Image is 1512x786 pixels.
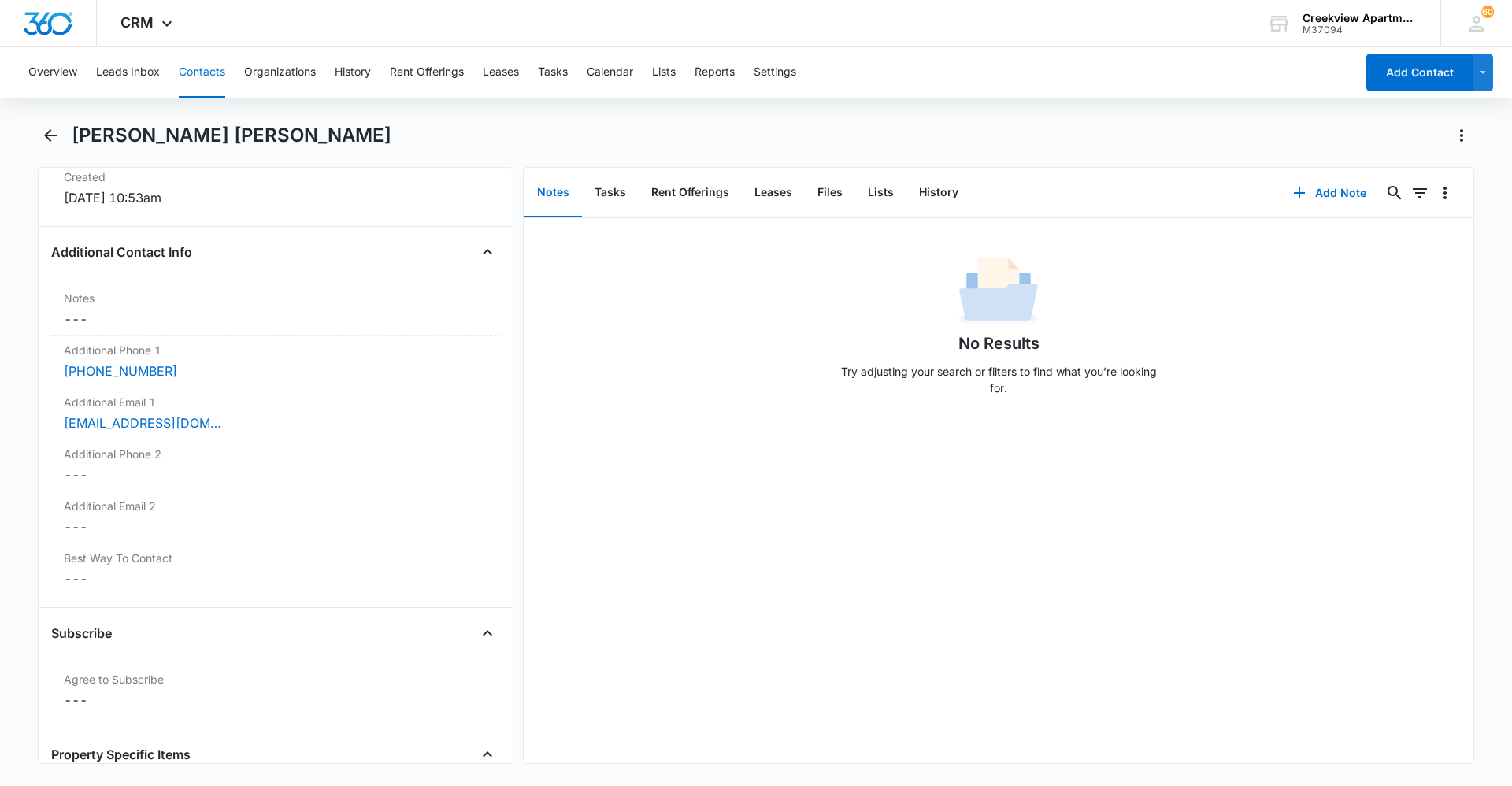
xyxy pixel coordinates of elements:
[179,47,225,98] button: Contacts
[483,47,519,98] button: Leases
[64,569,487,588] dd: ---
[1277,174,1382,212] button: Add Note
[64,446,487,462] label: Additional Phone 2
[72,124,391,147] h1: [PERSON_NAME] [PERSON_NAME]
[51,624,112,643] h4: Subscribe
[51,665,500,716] div: Agree to Subscribe---
[64,498,487,514] label: Additional Email 2
[390,47,464,98] button: Rent Offerings
[51,745,191,764] h4: Property Specific Items
[475,621,500,646] button: Close
[51,162,500,213] div: Created[DATE] 10:53am
[959,253,1038,332] img: No Data
[64,691,487,710] dd: ---
[64,550,487,566] label: Best Way To Contact
[1303,24,1417,35] div: account id
[64,342,487,358] label: Additional Phone 1
[1303,12,1417,24] div: account name
[51,284,500,336] div: Notes---
[51,543,500,595] div: Best Way To Contact---
[1481,6,1494,18] span: 60
[96,47,160,98] button: Leads Inbox
[335,47,371,98] button: History
[652,47,676,98] button: Lists
[1481,6,1494,18] div: notifications count
[28,47,77,98] button: Overview
[695,47,735,98] button: Reports
[1382,180,1407,206] button: Search...
[64,361,177,380] a: [PHONE_NUMBER]
[120,14,154,31] span: CRM
[587,47,633,98] button: Calendar
[1449,123,1474,148] button: Actions
[51,387,500,439] div: Additional Email 1[EMAIL_ADDRESS][DOMAIN_NAME]
[64,465,487,484] dd: ---
[64,671,487,688] label: Agree to Subscribe
[64,290,487,306] label: Notes
[64,310,487,328] dd: ---
[1366,54,1473,91] button: Add Contact
[51,336,500,387] div: Additional Phone 1[PHONE_NUMBER]
[38,123,62,148] button: Back
[1407,180,1432,206] button: Filters
[64,394,487,410] label: Additional Email 1
[475,239,500,265] button: Close
[51,243,192,261] h4: Additional Contact Info
[51,491,500,543] div: Additional Email 2---
[742,169,805,217] button: Leases
[538,47,568,98] button: Tasks
[1432,180,1458,206] button: Overflow Menu
[906,169,971,217] button: History
[958,332,1039,355] h1: No Results
[833,363,1164,396] p: Try adjusting your search or filters to find what you’re looking for.
[754,47,796,98] button: Settings
[51,439,500,491] div: Additional Phone 2---
[64,517,487,536] dd: ---
[524,169,582,217] button: Notes
[244,47,316,98] button: Organizations
[855,169,906,217] button: Lists
[64,188,487,207] dd: [DATE] 10:53am
[639,169,742,217] button: Rent Offerings
[64,169,487,185] dt: Created
[475,742,500,767] button: Close
[805,169,855,217] button: Files
[582,169,639,217] button: Tasks
[64,413,221,432] a: [EMAIL_ADDRESS][DOMAIN_NAME]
